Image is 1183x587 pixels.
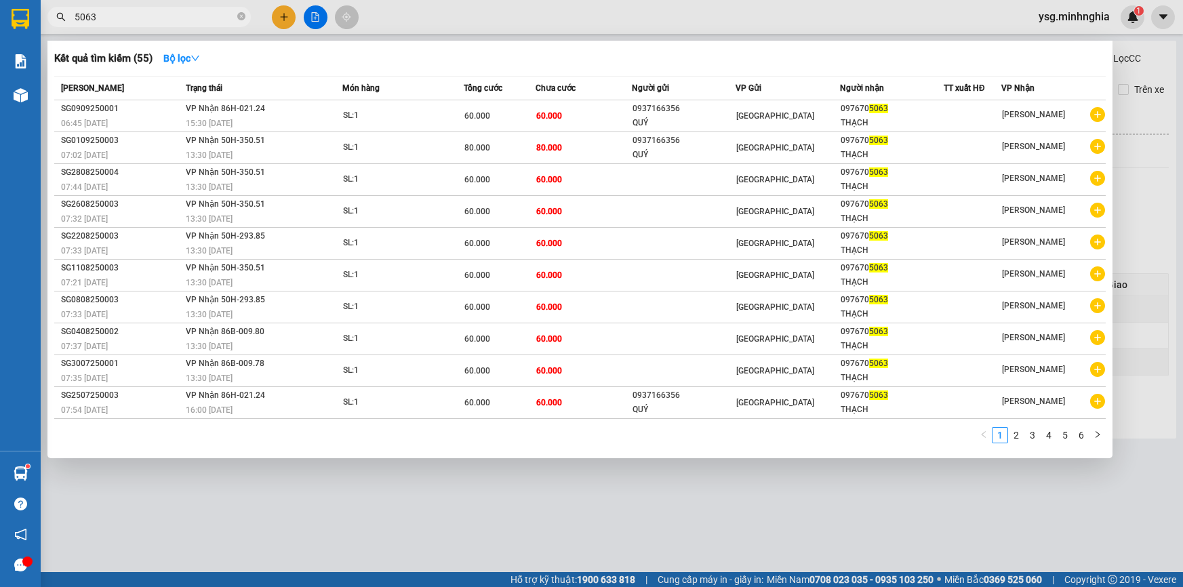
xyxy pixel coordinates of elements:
span: 07:35 [DATE] [61,373,108,383]
span: right [1094,430,1102,439]
span: message [14,559,27,571]
span: plus-circle [1090,394,1105,409]
span: 60.000 [536,366,562,376]
div: 097670 [841,229,943,243]
span: 60.000 [464,175,490,184]
span: 5063 [869,199,888,209]
span: 60.000 [536,111,562,121]
span: [PERSON_NAME] [1002,365,1065,374]
span: 60.000 [536,334,562,344]
span: [GEOGRAPHIC_DATA] [736,239,814,248]
div: SL: 1 [343,204,445,219]
div: 0937166356 [633,388,735,403]
div: QUÝ [633,148,735,162]
span: Người gửi [632,83,669,93]
div: THẠCH [841,371,943,385]
div: 097670 [841,325,943,339]
span: [PERSON_NAME] [1002,237,1065,247]
span: VP Nhận 50H-350.51 [186,136,265,145]
span: [GEOGRAPHIC_DATA] [736,334,814,344]
span: Chưa cước [536,83,576,93]
div: THẠCH [841,116,943,130]
span: question-circle [14,498,27,510]
li: Next Page [1089,427,1106,443]
span: VP Nhận [1001,83,1035,93]
span: [GEOGRAPHIC_DATA] [736,143,814,153]
span: notification [14,528,27,541]
span: [GEOGRAPHIC_DATA] [736,175,814,184]
li: 4 [1041,427,1057,443]
span: [GEOGRAPHIC_DATA] [736,366,814,376]
span: 13:30 [DATE] [186,214,233,224]
span: plus-circle [1090,139,1105,154]
div: THẠCH [841,307,943,321]
div: QUÝ [633,403,735,417]
span: 60.000 [464,398,490,407]
div: 0937166356 [633,134,735,148]
img: logo-vxr [12,9,29,29]
a: 6 [1074,428,1089,443]
img: solution-icon [14,54,28,68]
span: 13:30 [DATE] [186,310,233,319]
span: plus-circle [1090,298,1105,313]
span: 07:32 [DATE] [61,214,108,224]
div: THẠCH [841,243,943,258]
span: 60.000 [464,111,490,121]
strong: Bộ lọc [163,53,200,64]
span: 5063 [869,359,888,368]
span: 07:02 [DATE] [61,150,108,160]
span: plus-circle [1090,330,1105,345]
div: 097670 [841,293,943,307]
sup: 1 [26,464,30,468]
div: SL: 1 [343,395,445,410]
span: close-circle [237,12,245,20]
span: VP Nhận 50H-293.85 [186,295,265,304]
span: TT xuất HĐ [944,83,985,93]
span: [PERSON_NAME] [1002,205,1065,215]
span: 13:30 [DATE] [186,342,233,351]
span: [PERSON_NAME] [1002,301,1065,310]
a: 2 [1009,428,1024,443]
span: [PERSON_NAME] [1002,174,1065,183]
div: SL: 1 [343,140,445,155]
span: 07:44 [DATE] [61,182,108,192]
span: plus-circle [1090,171,1105,186]
span: 13:30 [DATE] [186,278,233,287]
span: 60.000 [464,366,490,376]
div: SL: 1 [343,331,445,346]
div: SG0808250003 [61,293,182,307]
div: SL: 1 [343,363,445,378]
span: [GEOGRAPHIC_DATA] [736,302,814,312]
li: 3 [1024,427,1041,443]
span: VP Nhận 86B-009.78 [186,359,264,368]
div: SG2507250003 [61,388,182,403]
span: 60.000 [536,270,562,280]
button: left [976,427,992,443]
div: THẠCH [841,275,943,289]
div: SG1108250003 [61,261,182,275]
span: 60.000 [464,207,490,216]
span: VP Nhận 50H-293.85 [186,231,265,241]
div: SL: 1 [343,268,445,283]
span: 13:30 [DATE] [186,246,233,256]
span: Tổng cước [464,83,502,93]
span: 60.000 [464,239,490,248]
span: 07:33 [DATE] [61,310,108,319]
div: SL: 1 [343,108,445,123]
span: VP Nhận 50H-350.51 [186,167,265,177]
span: VP Nhận 86H-021.24 [186,104,265,113]
span: 80.000 [536,143,562,153]
div: 097670 [841,357,943,371]
div: QUÝ [633,116,735,130]
div: THẠCH [841,180,943,194]
span: plus-circle [1090,203,1105,218]
span: left [980,430,988,439]
h3: Kết quả tìm kiếm ( 55 ) [54,52,153,66]
span: [GEOGRAPHIC_DATA] [736,270,814,280]
span: 13:30 [DATE] [186,182,233,192]
a: 1 [992,428,1007,443]
div: SG0109250003 [61,134,182,148]
span: 16:00 [DATE] [186,405,233,415]
div: 097670 [841,102,943,116]
span: [GEOGRAPHIC_DATA] [736,398,814,407]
